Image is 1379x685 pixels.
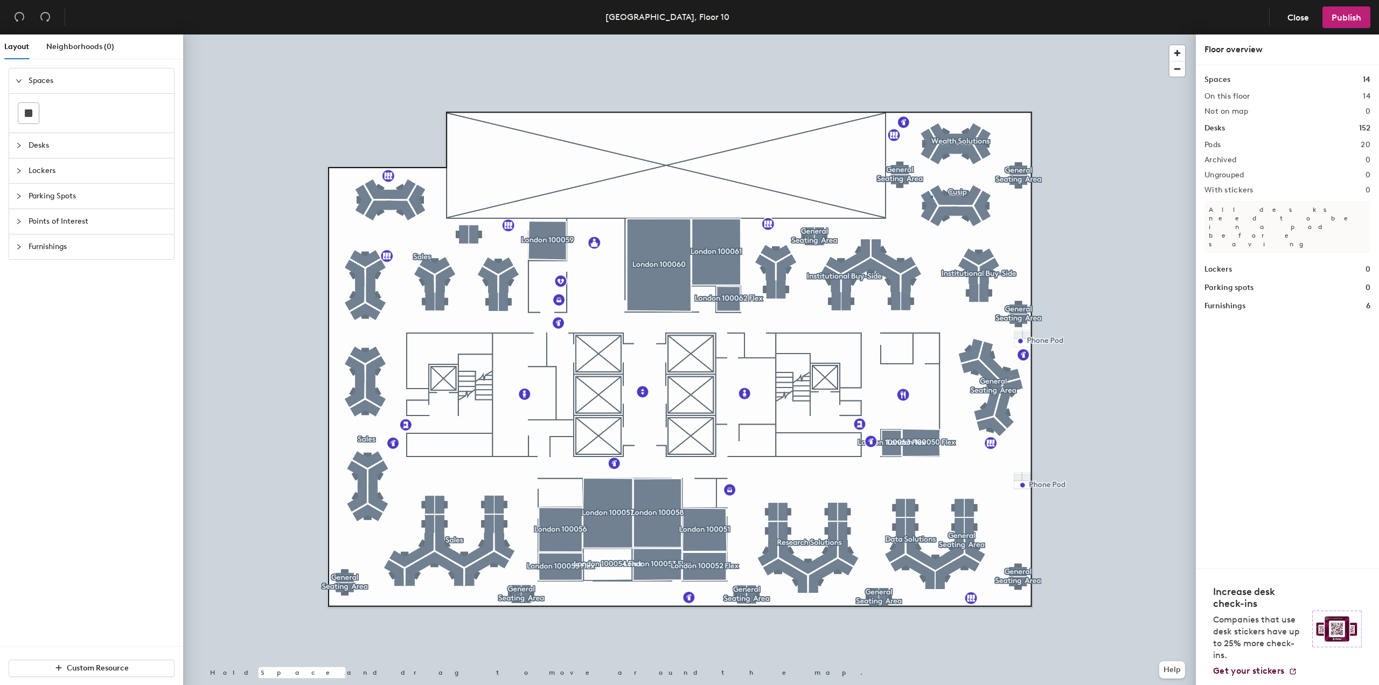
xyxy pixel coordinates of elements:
div: [GEOGRAPHIC_DATA], Floor 10 [605,10,729,24]
span: Custom Resource [67,663,129,673]
h4: Increase desk check-ins [1213,586,1306,610]
span: collapsed [16,142,22,149]
h2: Archived [1204,156,1236,164]
span: Close [1287,12,1309,23]
span: collapsed [16,244,22,250]
button: Undo (⌘ + Z) [9,6,30,28]
h2: Ungrouped [1204,171,1244,179]
button: Redo (⌘ + ⇧ + Z) [34,6,56,28]
h2: On this floor [1204,92,1250,101]
h2: 20 [1361,141,1370,149]
h2: With stickers [1204,186,1253,195]
span: collapsed [16,218,22,225]
h1: Desks [1204,122,1225,134]
span: Points of Interest [29,209,168,234]
span: Get your stickers [1213,666,1284,676]
span: collapsed [16,193,22,199]
p: Companies that use desk stickers have up to 25% more check-ins. [1213,614,1306,661]
span: Layout [4,42,29,51]
h1: Parking spots [1204,282,1253,294]
h1: 14 [1363,74,1370,86]
button: Publish [1322,6,1370,28]
h1: 152 [1359,122,1370,134]
div: Floor overview [1204,43,1370,56]
button: Custom Resource [9,660,175,677]
span: Neighborhoods (0) [46,42,114,51]
button: Close [1278,6,1318,28]
h1: Spaces [1204,74,1230,86]
a: Get your stickers [1213,666,1297,676]
h1: 0 [1366,264,1370,275]
span: Desks [29,133,168,158]
h2: Not on map [1204,107,1248,116]
h2: Pods [1204,141,1221,149]
h2: 0 [1366,107,1370,116]
span: Spaces [29,68,168,93]
span: Lockers [29,158,168,183]
span: Publish [1332,12,1361,23]
h1: Furnishings [1204,300,1245,312]
h2: 0 [1366,186,1370,195]
h2: 0 [1366,156,1370,164]
span: Parking Spots [29,184,168,209]
span: Furnishings [29,234,168,259]
img: Sticker logo [1312,611,1362,647]
span: collapsed [16,168,22,174]
button: Help [1159,661,1185,679]
h1: Lockers [1204,264,1232,275]
span: expanded [16,78,22,84]
h1: 6 [1366,300,1370,312]
h2: 14 [1363,92,1370,101]
p: All desks need to be in a pod before saving [1204,201,1370,253]
h1: 0 [1366,282,1370,294]
h2: 0 [1366,171,1370,179]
